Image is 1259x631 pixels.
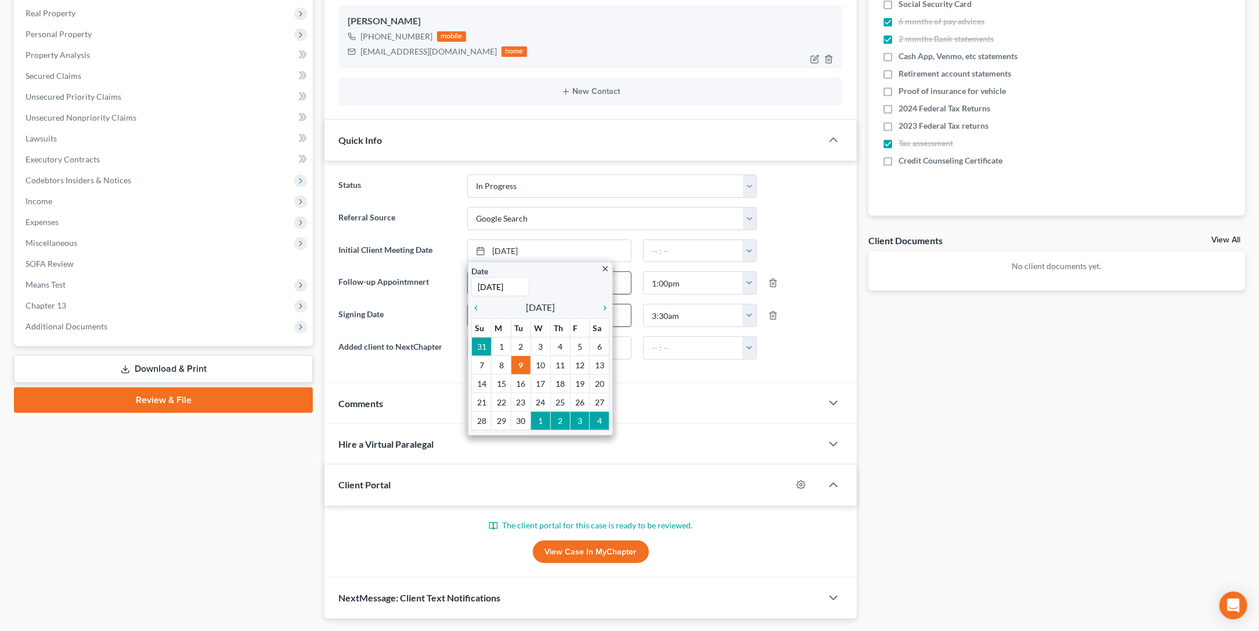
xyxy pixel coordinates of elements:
td: 3 [570,412,590,430]
td: 20 [590,375,609,393]
td: 25 [550,393,570,412]
span: Personal Property [26,29,92,39]
td: 14 [472,375,492,393]
td: 26 [570,393,590,412]
td: 4 [590,412,609,430]
a: close [601,262,609,275]
span: Real Property [26,8,75,18]
td: 17 [531,375,550,393]
input: -- : -- [644,337,744,359]
span: Cash App, Venmo, etc statements [899,50,1018,62]
span: Property Analysis [26,50,90,60]
span: Additional Documents [26,321,107,331]
td: 15 [492,375,511,393]
th: Th [550,319,570,338]
span: Tax assessment [899,137,953,149]
label: Follow-up Appointmnert [333,271,461,295]
td: 7 [472,356,492,375]
span: Chapter 13 [26,300,66,310]
input: -- : -- [644,240,744,262]
input: -- : -- [644,304,744,327]
td: 9 [511,356,531,375]
td: 10 [531,356,550,375]
a: chevron_right [594,300,609,314]
span: 2023 Federal Tax returns [899,120,989,132]
span: Means Test [26,280,66,289]
span: 2 months Bank statements [899,33,994,45]
a: Executory Contracts [16,149,313,170]
td: 16 [511,375,531,393]
i: chevron_left [471,303,486,313]
span: Proof of insurance for vehicle [899,85,1006,97]
button: New Contact [348,87,834,96]
input: 1/1/2013 [471,277,529,296]
a: Secured Claims [16,66,313,86]
div: [EMAIL_ADDRESS][DOMAIN_NAME] [360,46,497,57]
td: 21 [472,393,492,412]
th: Tu [511,319,531,338]
p: The client portal for this case is ready to be reviewed. [338,520,843,531]
span: Lawsuits [26,133,57,143]
td: 23 [511,393,531,412]
th: Su [472,319,492,338]
td: 13 [590,356,609,375]
td: 28 [472,412,492,430]
td: 30 [511,412,531,430]
a: Unsecured Nonpriority Claims [16,107,313,128]
span: Client Portal [338,479,391,490]
td: 12 [570,356,590,375]
span: Expenses [26,217,59,227]
div: Client Documents [868,234,943,246]
a: View Case in MyChapter [533,541,649,564]
span: Unsecured Nonpriority Claims [26,113,136,122]
a: Unsecured Priority Claims [16,86,313,107]
a: Lawsuits [16,128,313,149]
td: 2 [550,412,570,430]
span: 2024 Federal Tax Returns [899,103,990,114]
th: Sa [590,319,609,338]
label: Added client to NextChapter [333,336,461,360]
td: 3 [531,338,550,356]
i: chevron_right [594,303,609,313]
a: Review & File [14,387,313,413]
td: 22 [492,393,511,412]
span: [DATE] [526,300,555,314]
span: Credit Counseling Certificate [899,155,1002,166]
td: 24 [531,393,550,412]
span: Codebtors Insiders & Notices [26,175,131,185]
div: [PERSON_NAME] [348,14,834,28]
span: Executory Contracts [26,154,100,164]
span: Comments [338,398,383,409]
td: 18 [550,375,570,393]
span: 6 months of pay advices [899,16,984,27]
div: Open Intercom Messenger [1220,592,1247,619]
th: W [531,319,550,338]
a: View All [1211,236,1240,244]
td: 5 [570,338,590,356]
span: Hire a Virtual Paralegal [338,438,434,449]
td: 11 [550,356,570,375]
td: 4 [550,338,570,356]
td: 31 [472,338,492,356]
th: M [492,319,511,338]
td: 29 [492,412,511,430]
input: -- : -- [644,272,744,294]
label: Date [471,265,488,277]
label: Signing Date [333,304,461,327]
a: [DATE] [468,240,630,262]
i: close [601,264,609,273]
td: 8 [492,356,511,375]
span: SOFA Review [26,259,74,269]
td: 6 [590,338,609,356]
span: Income [26,196,52,206]
td: 27 [590,393,609,412]
span: Unsecured Priority Claims [26,92,121,101]
label: Status [333,175,461,198]
span: Secured Claims [26,71,81,81]
div: mobile [437,31,466,42]
span: Miscellaneous [26,238,77,248]
a: chevron_left [471,300,486,314]
span: Quick Info [338,135,382,146]
div: home [502,46,527,57]
a: Download & Print [14,356,313,383]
